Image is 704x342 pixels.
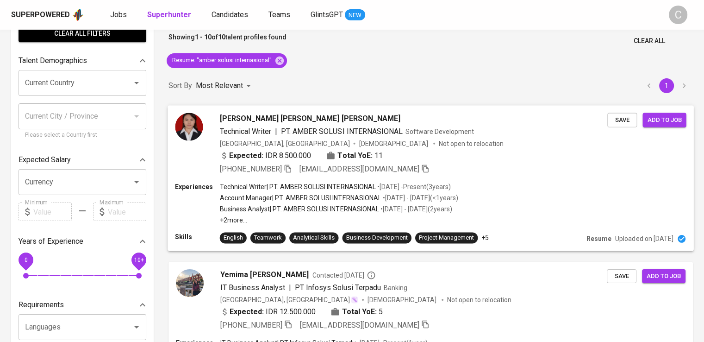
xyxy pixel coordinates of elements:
[25,131,140,140] p: Please select a Country first
[11,10,70,20] div: Superpowered
[611,271,632,282] span: Save
[220,321,282,329] span: [PHONE_NUMBER]
[19,154,71,165] p: Expected Salary
[19,55,87,66] p: Talent Demographics
[168,32,287,50] p: Showing of talent profiles found
[19,232,146,251] div: Years of Experience
[337,150,372,161] b: Total YoE:
[220,283,285,292] span: IT Business Analyst
[19,151,146,169] div: Expected Salary
[19,296,146,314] div: Requirements
[229,150,263,161] b: Expected:
[134,257,143,263] span: 10+
[293,234,335,242] div: Analytical Skills
[110,10,127,19] span: Jobs
[289,282,291,293] span: |
[175,113,203,140] img: 5f97bd7de3d8429d13039f0b1719c0be.jpg
[659,78,674,93] button: page 1
[220,306,316,317] div: IDR 12.500.000
[220,215,459,225] p: +2 more ...
[212,10,248,19] span: Candidates
[381,193,458,203] p: • [DATE] - [DATE] ( <1 years )
[368,295,438,304] span: [DEMOGRAPHIC_DATA]
[218,33,225,41] b: 10
[212,9,250,21] a: Candidates
[312,271,376,280] span: Contacted [DATE]
[299,164,419,173] span: [EMAIL_ADDRESS][DOMAIN_NAME]
[168,80,192,91] p: Sort By
[167,56,277,65] span: Resume : "amber solusi internasional"
[405,127,474,135] span: Software Development
[607,113,637,127] button: Save
[311,9,365,21] a: GlintsGPT NEW
[175,182,219,191] p: Experiences
[367,271,376,280] svg: By Batam recruiter
[379,204,452,214] p: • [DATE] - [DATE] ( 2 years )
[300,321,419,329] span: [EMAIL_ADDRESS][DOMAIN_NAME]
[11,8,84,22] a: Superpoweredapp logo
[230,306,264,317] b: Expected:
[345,11,365,20] span: NEW
[19,299,64,310] p: Requirements
[224,234,243,242] div: English
[419,234,474,242] div: Project Management
[647,114,681,125] span: Add to job
[612,114,632,125] span: Save
[640,78,693,93] nav: pagination navigation
[374,150,383,161] span: 11
[379,306,383,317] span: 5
[481,233,489,242] p: +5
[19,51,146,70] div: Talent Demographics
[669,6,687,24] div: C
[630,32,669,50] button: Clear All
[19,236,83,247] p: Years of Experience
[351,296,358,304] img: magic_wand.svg
[268,10,290,19] span: Teams
[254,234,282,242] div: Teamwork
[130,176,143,189] button: Open
[634,35,665,47] span: Clear All
[275,126,277,137] span: |
[220,193,381,203] p: Account Manager | PT. AMBER SOLUSI INTERNASIONAL
[26,28,139,39] span: Clear All filters
[72,8,84,22] img: app logo
[195,33,212,41] b: 1 - 10
[647,271,681,282] span: Add to job
[24,257,27,263] span: 0
[642,269,685,284] button: Add to job
[281,127,403,135] span: PT. AMBER SOLUSI INTERNASIONAL
[130,76,143,89] button: Open
[168,106,693,251] a: [PERSON_NAME] [PERSON_NAME] [PERSON_NAME]Technical Writer|PT. AMBER SOLUSI INTERNASIONALSoftware ...
[110,9,129,21] a: Jobs
[268,9,292,21] a: Teams
[220,295,358,304] div: [GEOGRAPHIC_DATA], [GEOGRAPHIC_DATA]
[220,269,309,280] span: Yemima [PERSON_NAME]
[359,139,430,148] span: [DEMOGRAPHIC_DATA]
[220,164,282,173] span: [PHONE_NUMBER]
[346,234,407,242] div: Business Development
[33,203,72,221] input: Value
[176,269,204,297] img: 4d153df3dfd3d14b458e4659131a687a.jpg
[447,295,511,304] p: Not open to relocation
[607,269,636,284] button: Save
[196,77,254,95] div: Most Relevant
[295,283,381,292] span: PT Infosys Solusi Terpadu
[376,182,451,191] p: • [DATE] - Present ( 3 years )
[108,203,146,221] input: Value
[19,25,146,42] button: Clear All filters
[220,204,379,214] p: Business Analyst | PT. AMBER SOLUSI INTERNASIONAL
[642,113,686,127] button: Add to job
[342,306,377,317] b: Total YoE:
[586,234,611,243] p: Resume
[167,53,287,68] div: Resume: "amber solusi internasional"
[439,139,503,148] p: Not open to relocation
[615,234,673,243] p: Uploaded on [DATE]
[311,10,343,19] span: GlintsGPT
[384,284,407,291] span: Banking
[175,232,219,241] p: Skills
[196,80,243,91] p: Most Relevant
[220,139,350,148] div: [GEOGRAPHIC_DATA], [GEOGRAPHIC_DATA]
[147,9,193,21] a: Superhunter
[220,113,400,124] span: [PERSON_NAME] [PERSON_NAME] [PERSON_NAME]
[220,182,376,191] p: Technical Writer | PT. AMBER SOLUSI INTERNASIONAL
